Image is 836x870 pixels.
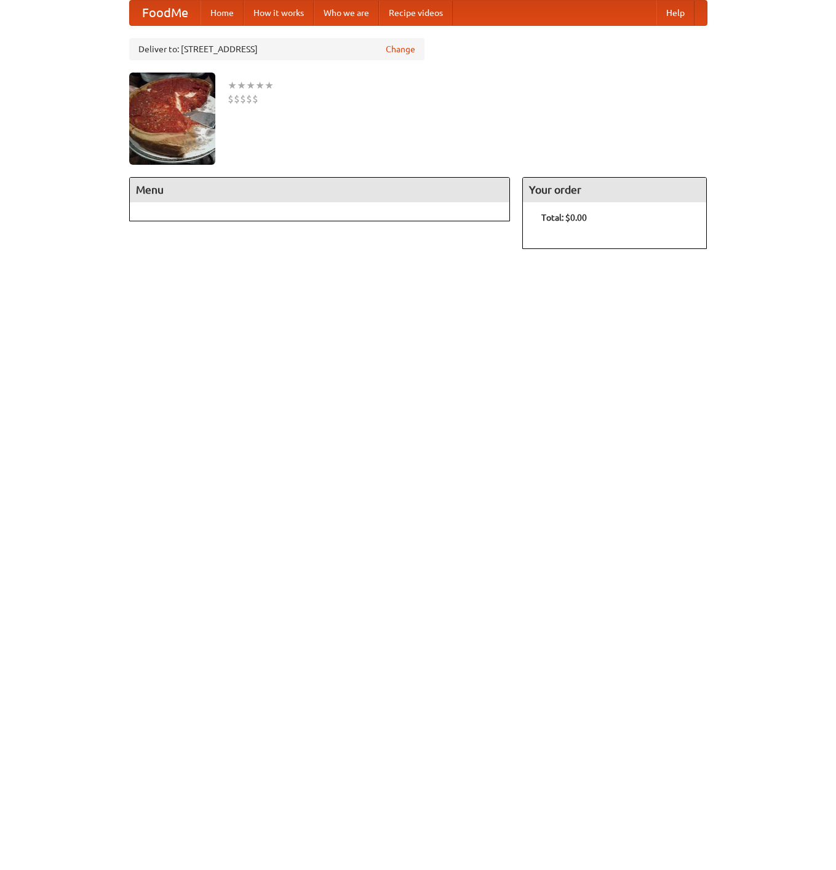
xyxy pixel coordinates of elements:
li: ★ [255,79,265,92]
img: angular.jpg [129,73,215,165]
div: Deliver to: [STREET_ADDRESS] [129,38,424,60]
li: ★ [237,79,246,92]
a: How it works [244,1,314,25]
a: Help [656,1,695,25]
li: ★ [246,79,255,92]
li: ★ [265,79,274,92]
a: FoodMe [130,1,201,25]
a: Home [201,1,244,25]
a: Change [386,43,415,55]
a: Recipe videos [379,1,453,25]
li: $ [234,92,240,106]
li: $ [240,92,246,106]
li: $ [246,92,252,106]
li: $ [252,92,258,106]
h4: Menu [130,178,510,202]
li: $ [228,92,234,106]
li: ★ [228,79,237,92]
a: Who we are [314,1,379,25]
h4: Your order [523,178,706,202]
b: Total: $0.00 [541,213,587,223]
